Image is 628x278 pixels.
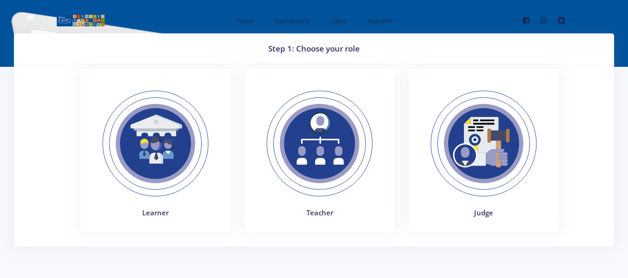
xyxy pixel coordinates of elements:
[92,80,219,207] img: Learner
[367,16,393,25] span: Register
[358,8,400,33] a: Register
[330,16,347,25] span: Login
[420,80,548,207] img: Judges
[25,43,603,55] h3: Step 1: Choose your role
[420,207,548,218] h4: Judge
[321,8,354,33] a: Login
[73,69,238,247] a: Learner Learner
[237,16,255,25] span: Home
[266,8,317,33] a: Dashboard
[227,8,262,33] a: Home
[275,16,310,25] span: Dashboard
[256,80,383,207] img: Teacher
[402,69,566,247] a: Judges Judge
[238,69,402,247] a: Teacher Teacher
[56,13,105,27] img: logo01.png
[92,207,219,218] h4: Learner
[256,207,383,218] h4: Teacher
